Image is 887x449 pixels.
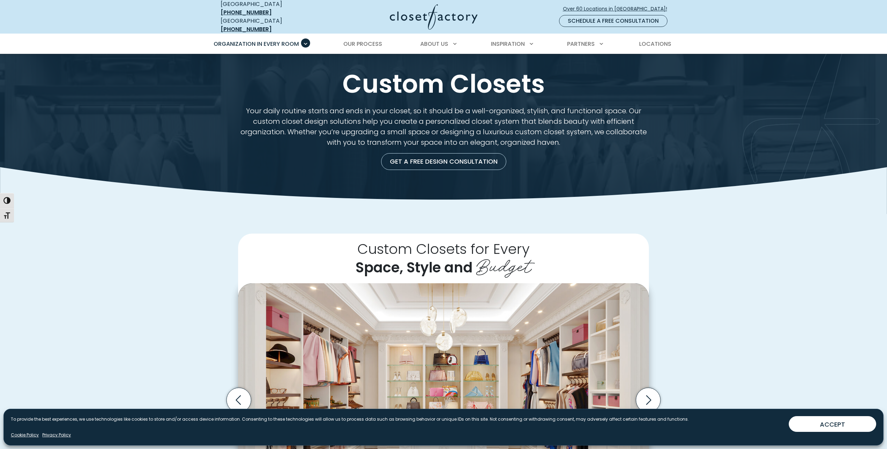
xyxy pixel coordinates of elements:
div: [GEOGRAPHIC_DATA] [221,17,322,34]
span: Our Process [343,40,382,48]
span: Organization in Every Room [214,40,299,48]
span: About Us [420,40,448,48]
span: Over 60 Locations in [GEOGRAPHIC_DATA]! [563,5,673,13]
span: Locations [639,40,671,48]
span: Inspiration [491,40,525,48]
p: To provide the best experiences, we use technologies like cookies to store and/or access device i... [11,416,689,422]
span: Partners [567,40,595,48]
span: Budget [476,250,531,278]
button: Next slide [633,385,663,415]
a: Over 60 Locations in [GEOGRAPHIC_DATA]! [563,3,673,15]
img: Closet Factory Logo [390,4,478,30]
button: Previous slide [224,385,254,415]
a: Privacy Policy [42,432,71,438]
a: [PHONE_NUMBER] [221,8,272,16]
span: Custom Closets for Every [357,239,530,259]
h1: Custom Closets [219,71,668,97]
a: Schedule a Free Consultation [559,15,667,27]
nav: Primary Menu [209,34,679,54]
a: Get a Free Design Consultation [381,153,506,170]
span: Space, Style and [356,258,473,277]
a: Cookie Policy [11,432,39,438]
a: [PHONE_NUMBER] [221,25,272,33]
p: Your daily routine starts and ends in your closet, so it should be a well-organized, stylish, and... [238,106,649,148]
button: ACCEPT [789,416,876,432]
